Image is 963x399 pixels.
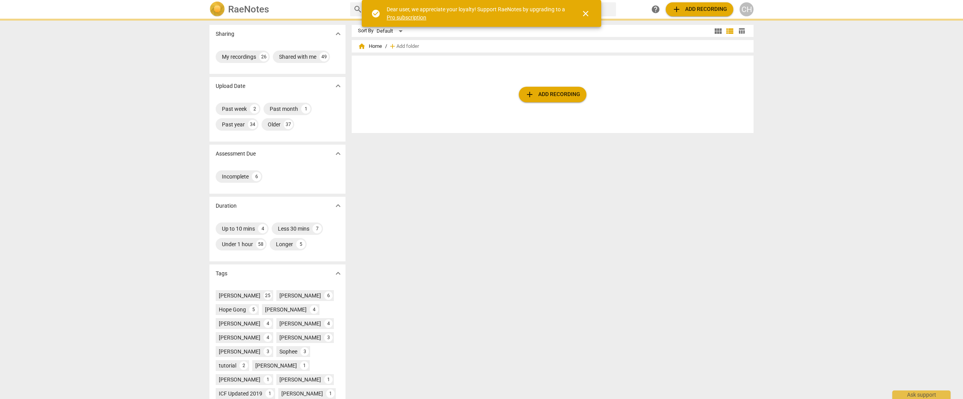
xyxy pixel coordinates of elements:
div: Incomplete [222,173,249,180]
a: Pro subscription [387,14,426,21]
div: Past month [270,105,298,113]
button: Table view [736,25,747,37]
div: [PERSON_NAME] [219,376,260,383]
p: Tags [216,269,227,278]
div: 6 [324,291,333,300]
span: view_module [714,26,723,36]
span: Add folder [396,44,419,49]
h2: RaeNotes [228,4,269,15]
img: Logo [209,2,225,17]
div: Dear user, we appreciate your loyalty! Support RaeNotes by upgrading to a [387,5,567,21]
span: add [389,42,396,50]
button: Show more [332,148,344,159]
div: 4 [310,305,318,314]
div: 3 [324,333,333,342]
button: Show more [332,200,344,212]
div: [PERSON_NAME] [219,334,260,341]
button: Upload [519,87,586,102]
span: home [358,42,366,50]
div: [PERSON_NAME] [281,390,323,397]
span: Add recording [525,90,580,99]
div: [PERSON_NAME] [255,362,297,369]
span: view_list [725,26,734,36]
div: 2 [250,104,259,114]
div: tutorial [219,362,236,369]
a: Help [649,2,663,16]
p: Duration [216,202,237,210]
div: 4 [263,333,272,342]
button: Show more [332,28,344,40]
div: 1 [301,104,311,114]
div: 37 [284,120,293,129]
div: 2 [239,361,248,370]
div: Under 1 hour [222,240,253,248]
div: 6 [252,172,261,181]
div: [PERSON_NAME] [279,376,321,383]
div: Past year [222,121,245,128]
span: expand_more [333,201,343,210]
span: expand_more [333,81,343,91]
span: help [651,5,660,14]
button: Show more [332,80,344,92]
div: [PERSON_NAME] [219,292,260,299]
button: CH [740,2,754,16]
div: 5 [249,305,258,314]
p: Upload Date [216,82,245,90]
div: Past week [222,105,247,113]
div: 49 [319,52,329,61]
div: [PERSON_NAME] [279,320,321,327]
a: LogoRaeNotes [209,2,344,17]
span: table_chart [738,27,745,35]
div: Default [377,25,405,37]
span: / [385,44,387,49]
div: 4 [258,224,267,233]
div: Hope Gong [219,306,246,313]
div: 34 [248,120,257,129]
button: List view [724,25,736,37]
span: close [581,9,590,18]
div: 1 [263,375,272,384]
div: 1 [324,375,333,384]
div: 58 [256,240,265,249]
div: 4 [324,319,333,328]
span: add [672,5,681,14]
button: Tile view [712,25,724,37]
span: check_circle [371,9,380,18]
div: Sort By [358,28,373,34]
p: Sharing [216,30,234,38]
div: 7 [312,224,322,233]
div: [PERSON_NAME] [219,348,260,355]
div: 3 [300,347,309,356]
div: [PERSON_NAME] [219,320,260,327]
div: 1 [265,389,274,398]
div: Older [268,121,281,128]
button: Show more [332,268,344,279]
div: 5 [296,240,305,249]
div: 25 [263,291,272,300]
div: 3 [263,347,272,356]
div: Shared with me [279,53,316,61]
div: Longer [276,240,293,248]
div: 4 [263,319,272,328]
div: 1 [300,361,309,370]
span: expand_more [333,29,343,38]
p: Assessment Due [216,150,256,158]
div: ICF Updated 2019 [219,390,262,397]
span: search [353,5,363,14]
span: expand_more [333,149,343,158]
div: My recordings [222,53,256,61]
div: Ask support [892,390,951,399]
button: Upload [666,2,733,16]
div: 1 [326,389,335,398]
div: Less 30 mins [278,225,309,233]
span: Home [358,42,382,50]
div: [PERSON_NAME] [265,306,307,313]
span: expand_more [333,269,343,278]
div: Sophee [279,348,297,355]
div: [PERSON_NAME] [279,292,321,299]
button: Close [576,4,595,23]
div: Up to 10 mins [222,225,255,233]
span: Add recording [672,5,727,14]
span: add [525,90,534,99]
